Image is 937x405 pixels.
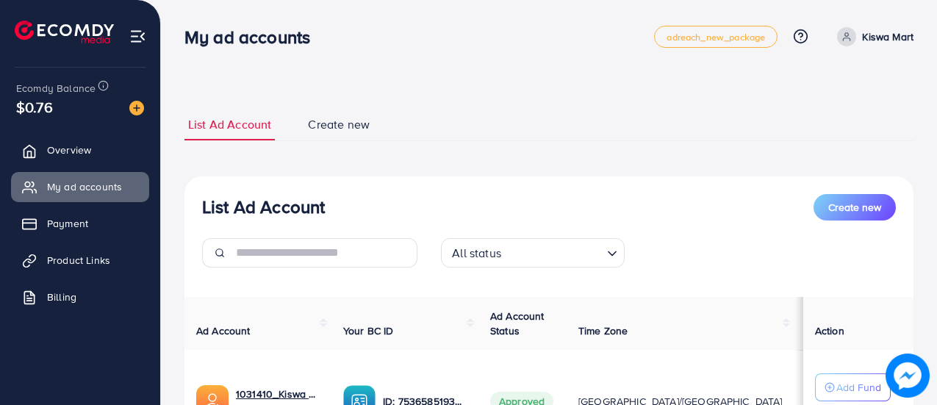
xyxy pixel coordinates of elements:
[129,101,144,115] img: image
[343,323,394,338] span: Your BC ID
[441,238,625,268] div: Search for option
[11,172,149,201] a: My ad accounts
[47,253,110,268] span: Product Links
[47,179,122,194] span: My ad accounts
[47,216,88,231] span: Payment
[11,282,149,312] a: Billing
[815,373,891,401] button: Add Fund
[11,209,149,238] a: Payment
[815,323,844,338] span: Action
[236,387,320,401] a: 1031410_Kiswa Add Acc_1754748063745
[828,200,881,215] span: Create new
[654,26,778,48] a: adreach_new_package
[16,96,53,118] span: $0.76
[831,27,913,46] a: Kiswa Mart
[814,194,896,221] button: Create new
[129,28,146,45] img: menu
[188,116,271,133] span: List Ad Account
[578,323,628,338] span: Time Zone
[47,290,76,304] span: Billing
[887,355,928,396] img: image
[862,28,913,46] p: Kiswa Mart
[202,196,325,218] h3: List Ad Account
[16,81,96,96] span: Ecomdy Balance
[184,26,322,48] h3: My ad accounts
[836,379,881,396] p: Add Fund
[449,243,504,264] span: All status
[47,143,91,157] span: Overview
[11,245,149,275] a: Product Links
[11,135,149,165] a: Overview
[308,116,370,133] span: Create new
[667,32,765,42] span: adreach_new_package
[490,309,545,338] span: Ad Account Status
[196,323,251,338] span: Ad Account
[15,21,114,43] img: logo
[506,240,601,264] input: Search for option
